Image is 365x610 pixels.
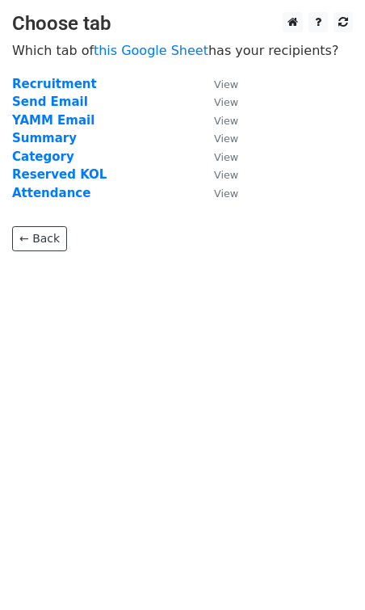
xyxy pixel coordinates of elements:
a: Summary [12,131,77,145]
p: Which tab of has your recipients? [12,42,353,59]
a: Attendance [12,186,90,200]
a: View [198,186,238,200]
a: View [198,149,238,164]
a: View [198,77,238,91]
a: Recruitment [12,77,97,91]
small: View [214,115,238,127]
small: View [214,187,238,200]
a: View [198,131,238,145]
small: View [214,78,238,90]
a: View [198,167,238,182]
small: View [214,151,238,163]
h3: Choose tab [12,12,353,36]
small: View [214,169,238,181]
a: View [198,95,238,109]
a: ← Back [12,226,67,251]
a: Category [12,149,74,164]
small: View [214,133,238,145]
small: View [214,96,238,108]
a: this Google Sheet [94,43,208,58]
a: View [198,113,238,128]
a: Send Email [12,95,88,109]
a: Reserved KOL [12,167,107,182]
a: YAMM Email [12,113,94,128]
